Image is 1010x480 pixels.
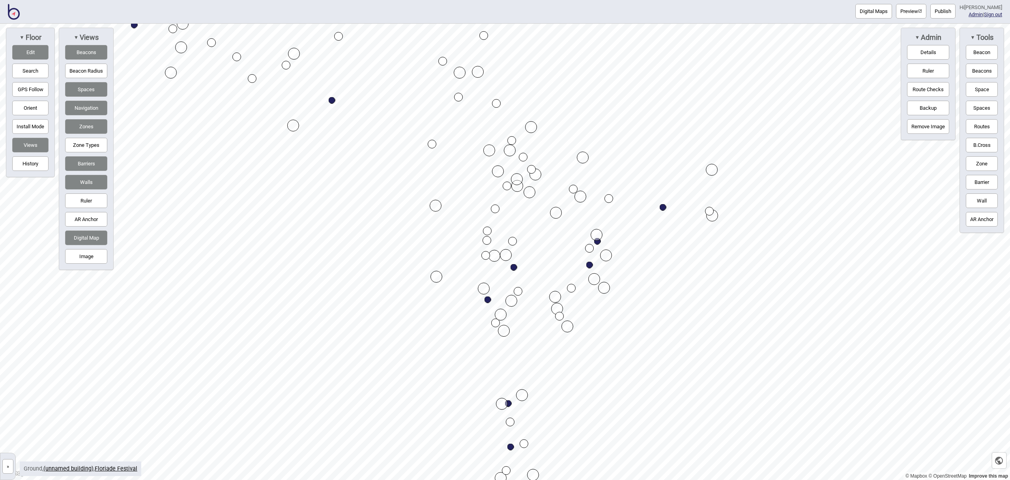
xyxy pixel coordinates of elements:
div: Map marker [519,153,527,161]
button: Zones [65,119,107,134]
button: Barriers [65,156,107,171]
button: Spaces [966,101,998,115]
button: Beacon Radius [65,64,107,78]
div: Map marker [438,57,447,66]
div: Map marker [484,296,491,303]
div: Map marker [550,207,562,219]
div: Map marker [555,312,564,321]
div: Map marker [706,210,718,221]
button: Ruler [65,193,107,208]
div: Map marker [175,41,187,53]
div: Map marker [207,38,216,47]
button: Install Mode [12,119,49,134]
div: Map marker [502,466,511,475]
div: Map marker [569,185,578,193]
div: Map marker [600,249,612,261]
button: Beacons [65,45,107,60]
div: Map marker [430,271,442,283]
div: Map marker [483,144,495,156]
span: ▼ [970,34,975,40]
div: Map marker [525,121,537,133]
div: Map marker [131,22,138,28]
div: Map marker [165,67,177,79]
div: Map marker [591,229,602,241]
div: Map marker [574,191,586,202]
div: Map marker [492,99,501,108]
a: » [0,461,15,470]
button: Ruler [907,64,949,78]
div: Map marker [551,303,563,315]
div: Map marker [507,444,514,450]
button: Space [966,82,998,97]
div: Map marker [585,244,594,253]
div: Map marker [706,164,718,176]
span: | [969,11,984,17]
div: Map marker [496,398,508,410]
button: Zone [966,156,998,171]
button: GPS Follow [12,82,49,97]
button: History [12,156,49,171]
div: Map marker [483,227,492,235]
div: Map marker [491,204,499,213]
button: Details [907,45,949,60]
button: Sign out [984,11,1002,17]
button: Spaces [65,82,107,97]
div: Map marker [505,400,512,407]
div: Map marker [520,439,528,448]
span: Floor [24,33,41,42]
div: Map marker [594,238,601,245]
span: Views [79,33,99,42]
div: Map marker [282,61,290,69]
button: Zone Types [65,138,107,152]
div: Map marker [524,186,535,198]
div: Map marker [500,249,512,261]
button: Beacon [966,45,998,60]
div: Map marker [529,169,541,180]
div: Map marker [506,418,514,426]
button: Image [65,249,107,264]
div: Map marker [288,48,300,60]
span: ▼ [74,34,79,40]
div: Map marker [479,31,488,40]
button: Preview [896,4,926,19]
div: Map marker [498,325,510,337]
button: » [2,459,13,474]
div: Map marker [705,207,714,216]
div: Map marker [492,165,504,177]
a: OpenStreetMap [928,473,967,479]
button: B.Cross [966,138,998,152]
div: Map marker [598,282,610,294]
div: Map marker [483,236,491,245]
div: Map marker [660,204,666,211]
div: Map marker [516,389,528,401]
button: Publish [930,4,956,19]
a: Mapbox [905,473,927,479]
button: Remove Image [907,119,949,134]
button: Route Checks [907,82,949,97]
div: Map marker [561,321,573,332]
div: Map marker [488,250,500,262]
div: Map marker [586,262,593,268]
a: Digital Maps [855,4,892,19]
span: , [43,465,95,472]
div: Map marker [507,136,516,145]
div: Map marker [329,97,335,104]
button: AR Anchor [966,212,998,227]
img: BindiMaps CMS [8,4,20,20]
div: Map marker [505,295,517,307]
div: Map marker [511,173,523,185]
button: Digital Map [65,231,107,245]
span: Tools [975,33,993,42]
a: Mapbox logo [2,469,37,478]
div: Map marker [478,283,490,294]
span: ▼ [915,34,920,40]
div: Map marker [454,93,463,101]
button: Barrier [966,175,998,189]
button: Search [12,64,49,78]
div: Map marker [549,291,561,303]
span: ▼ [19,34,24,40]
div: Map marker [604,194,613,203]
div: Map marker [428,140,436,148]
button: Navigation [65,101,107,115]
div: Map marker [334,32,343,41]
